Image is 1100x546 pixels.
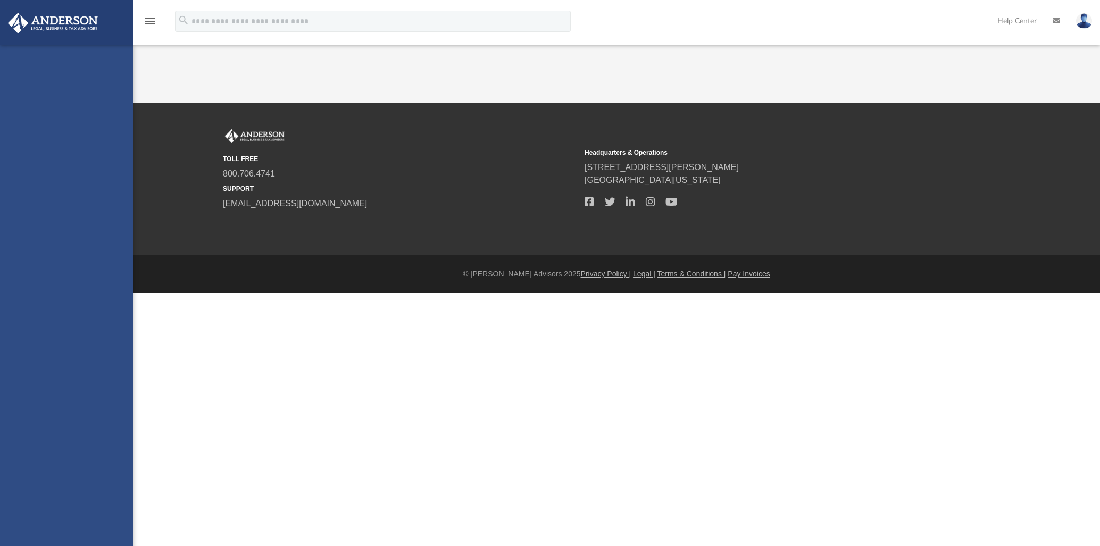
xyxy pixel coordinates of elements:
img: Anderson Advisors Platinum Portal [223,129,287,143]
a: Legal | [633,270,655,278]
a: Privacy Policy | [581,270,631,278]
i: menu [144,15,156,28]
div: © [PERSON_NAME] Advisors 2025 [133,268,1100,280]
a: Pay Invoices [728,270,770,278]
a: Terms & Conditions | [657,270,726,278]
small: SUPPORT [223,184,577,194]
a: 800.706.4741 [223,169,275,178]
a: [STREET_ADDRESS][PERSON_NAME] [585,163,739,172]
a: [GEOGRAPHIC_DATA][US_STATE] [585,175,721,184]
a: [EMAIL_ADDRESS][DOMAIN_NAME] [223,199,367,208]
small: Headquarters & Operations [585,148,939,157]
small: TOLL FREE [223,154,577,164]
a: menu [144,20,156,28]
img: Anderson Advisors Platinum Portal [5,13,101,33]
i: search [178,14,189,26]
img: User Pic [1076,13,1092,29]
